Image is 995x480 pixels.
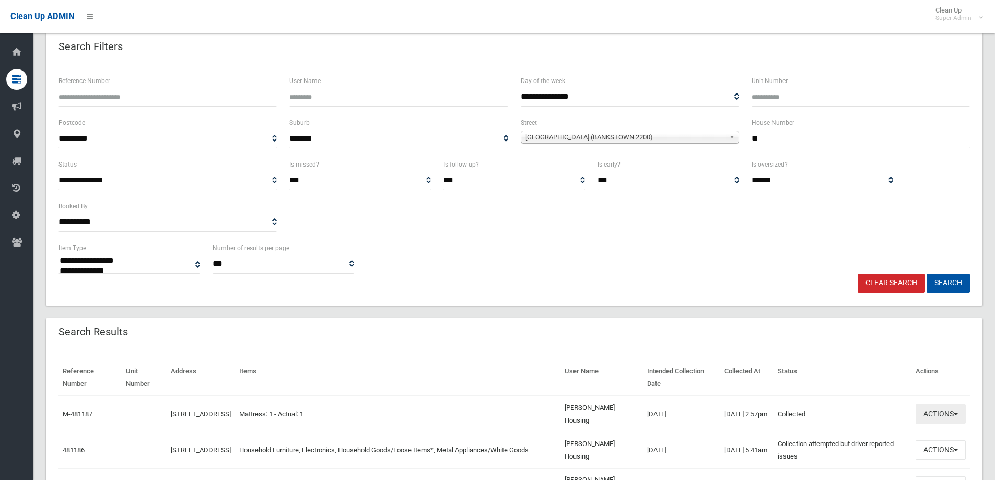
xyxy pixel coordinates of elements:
th: Unit Number [122,360,167,396]
td: Mattress: 1 - Actual: 1 [235,396,560,432]
small: Super Admin [935,14,971,22]
label: Is missed? [289,159,319,170]
button: Actions [916,404,966,424]
th: Status [774,360,911,396]
td: [PERSON_NAME] Housing [560,396,643,432]
header: Search Filters [46,37,135,57]
a: Clear Search [858,274,925,293]
label: Suburb [289,117,310,128]
th: Items [235,360,560,396]
label: Number of results per page [213,242,289,254]
a: 481186 [63,446,85,454]
td: [DATE] 2:57pm [720,396,774,432]
th: Address [167,360,235,396]
a: [STREET_ADDRESS] [171,410,231,418]
label: Reference Number [58,75,110,87]
label: House Number [752,117,794,128]
label: Is early? [598,159,621,170]
label: Is oversized? [752,159,788,170]
header: Search Results [46,322,141,342]
label: Postcode [58,117,85,128]
th: Intended Collection Date [643,360,720,396]
label: Day of the week [521,75,565,87]
button: Actions [916,440,966,460]
label: User Name [289,75,321,87]
label: Item Type [58,242,86,254]
th: Reference Number [58,360,122,396]
label: Unit Number [752,75,788,87]
td: [DATE] 5:41am [720,432,774,468]
span: Clean Up [930,6,982,22]
th: Collected At [720,360,774,396]
label: Is follow up? [443,159,479,170]
td: [PERSON_NAME] Housing [560,432,643,468]
button: Search [927,274,970,293]
label: Street [521,117,537,128]
td: Collected [774,396,911,432]
td: Household Furniture, Electronics, Household Goods/Loose Items*, Metal Appliances/White Goods [235,432,560,468]
label: Status [58,159,77,170]
span: Clean Up ADMIN [10,11,74,21]
td: Collection attempted but driver reported issues [774,432,911,468]
td: [DATE] [643,396,720,432]
a: [STREET_ADDRESS] [171,446,231,454]
span: [GEOGRAPHIC_DATA] (BANKSTOWN 2200) [525,131,725,144]
th: User Name [560,360,643,396]
td: [DATE] [643,432,720,468]
th: Actions [911,360,970,396]
label: Booked By [58,201,88,212]
a: M-481187 [63,410,92,418]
